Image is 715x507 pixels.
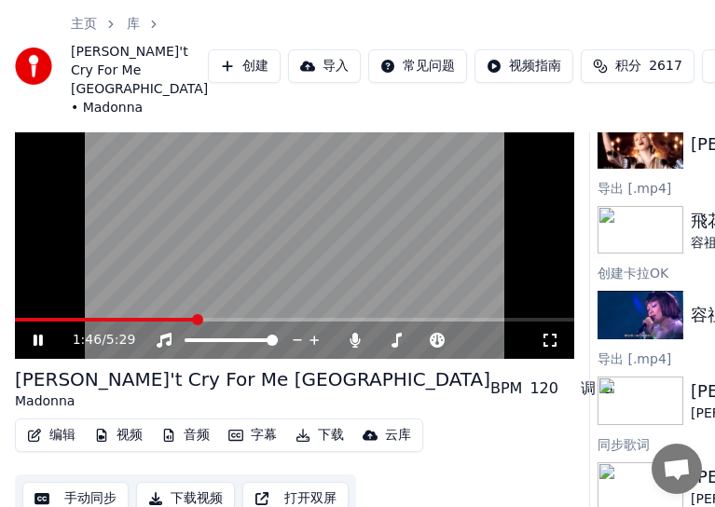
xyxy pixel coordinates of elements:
span: 1:46 [73,331,102,349]
button: 视频 [87,422,150,448]
div: [PERSON_NAME]'t Cry For Me [GEOGRAPHIC_DATA] [15,366,490,392]
a: 库 [127,15,140,34]
div: 云库 [385,426,411,445]
div: Madonna [15,392,490,411]
img: youka [15,48,52,85]
div: BPM [490,377,522,400]
span: 2617 [649,57,682,75]
div: 120 [529,377,558,400]
button: 积分2617 [581,49,694,83]
span: [PERSON_NAME]'t Cry For Me [GEOGRAPHIC_DATA] • Madonna [71,43,208,117]
span: 5:29 [106,331,135,349]
button: 视频指南 [474,49,573,83]
div: Open chat [652,444,702,494]
button: 下载 [288,422,351,448]
div: 调 [581,377,596,400]
nav: breadcrumb [71,15,208,117]
span: 积分 [615,57,641,75]
button: 编辑 [20,422,83,448]
a: 主页 [71,15,97,34]
button: 创建 [208,49,281,83]
button: 字幕 [221,422,284,448]
button: 导入 [288,49,361,83]
button: 常见问题 [368,49,467,83]
button: 音频 [154,422,217,448]
div: / [73,331,117,349]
